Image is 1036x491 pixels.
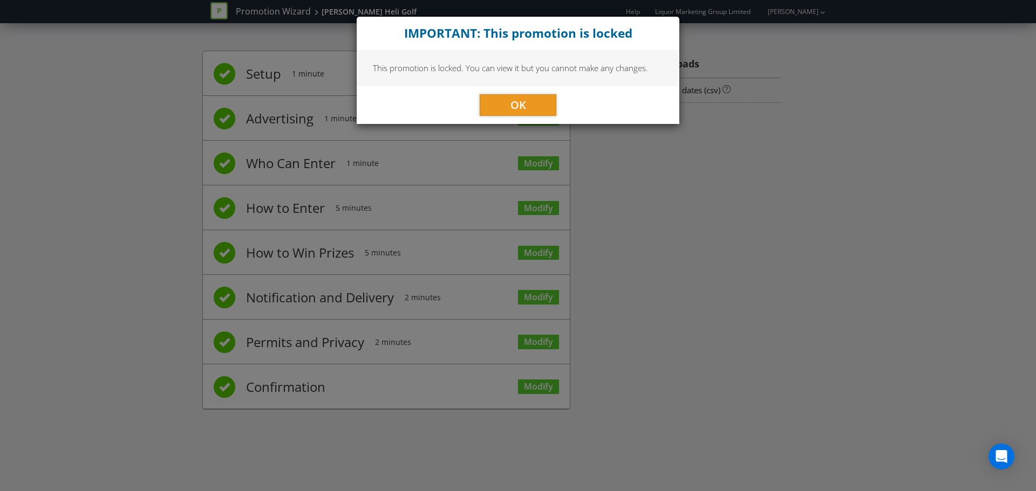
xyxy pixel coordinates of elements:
div: Open Intercom Messenger [989,444,1014,469]
div: This promotion is locked. You can view it but you cannot make any changes. [357,50,679,86]
button: OK [480,94,556,116]
div: Close [357,17,679,50]
span: OK [510,98,526,112]
strong: IMPORTANT: This promotion is locked [404,25,632,42]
